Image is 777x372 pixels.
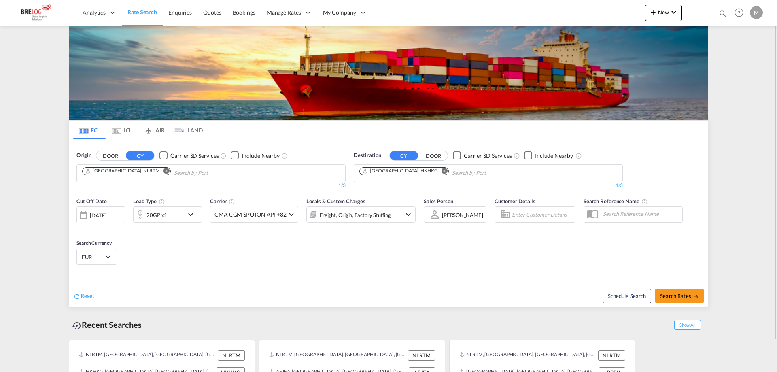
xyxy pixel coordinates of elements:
div: Help [732,6,750,20]
md-select: Sales Person: Markus Lange [441,209,484,221]
span: Locals & Custom Charges [306,198,365,204]
div: [DATE] [76,206,125,223]
div: NLRTM, Rotterdam, Netherlands, Western Europe, Europe [459,350,596,361]
span: Destination [354,151,381,159]
md-checkbox: Checkbox No Ink [524,151,573,160]
div: Rotterdam, NLRTM [85,168,160,174]
span: Manage Rates [267,9,301,17]
div: Freight Origin Factory Stuffing [320,209,391,221]
span: Origin [76,151,91,159]
span: New [648,9,679,15]
div: NLRTM [408,350,435,361]
div: Press delete to remove this chip. [85,168,161,174]
input: Enter Customer Details [512,208,573,221]
div: [DATE] [90,212,106,219]
div: Carrier SD Services [170,152,219,160]
div: 20GP x1icon-chevron-down [133,206,202,223]
span: Search Rates [660,293,699,299]
md-pagination-wrapper: Use the left and right arrow keys to navigate between tabs [73,121,203,139]
span: Rate Search [127,9,157,15]
span: Sales Person [424,198,453,204]
md-tab-item: AIR [138,121,170,139]
md-select: Select Currency: € EUREuro [81,251,113,263]
div: [PERSON_NAME] [442,212,483,218]
span: Carrier [210,198,235,204]
button: Note: By default Schedule search will only considerorigin ports, destination ports and cut off da... [603,289,651,303]
span: Search Currency [76,240,112,246]
div: Freight Origin Factory Stuffingicon-chevron-down [306,206,416,223]
div: icon-magnify [718,9,727,21]
div: OriginDOOR CY Checkbox No InkUnchecked: Search for CY (Container Yard) services for all selected ... [69,139,708,307]
input: Chips input. [174,167,251,180]
md-datepicker: Select [76,223,83,234]
button: icon-plus 400-fgNewicon-chevron-down [645,5,682,21]
span: My Company [323,9,356,17]
md-icon: Unchecked: Search for CY (Container Yard) services for all selected carriers.Checked : Search for... [220,153,227,159]
button: CY [126,151,154,160]
div: Recent Searches [69,316,145,334]
md-icon: icon-backup-restore [72,321,82,331]
md-icon: Your search will be saved by the below given name [641,198,648,205]
span: Enquiries [168,9,192,16]
md-tab-item: LCL [106,121,138,139]
img: LCL+%26+FCL+BACKGROUND.png [69,26,708,120]
button: CY [390,151,418,160]
md-icon: icon-information-outline [159,198,165,205]
span: Bookings [233,9,255,16]
md-icon: icon-arrow-right [693,294,699,300]
md-icon: icon-plus 400-fg [648,7,658,17]
div: 20GP x1 [146,209,167,221]
div: icon-refreshReset [73,292,94,301]
md-chips-wrap: Chips container. Use arrow keys to select chips. [358,165,532,180]
div: 1/3 [76,182,346,189]
md-chips-wrap: Chips container. Use arrow keys to select chips. [81,165,254,180]
button: DOOR [96,151,125,160]
md-icon: icon-refresh [73,293,81,300]
span: Load Type [133,198,165,204]
md-icon: Unchecked: Ignores neighbouring ports when fetching rates.Checked : Includes neighbouring ports w... [575,153,582,159]
input: Chips input. [452,167,529,180]
md-icon: icon-magnify [718,9,727,18]
button: Remove [158,168,170,176]
md-checkbox: Checkbox No Ink [453,151,512,160]
span: Analytics [83,9,106,17]
span: Help [732,6,746,19]
span: Reset [81,292,94,299]
div: Carrier SD Services [464,152,512,160]
md-icon: icon-chevron-down [669,7,679,17]
md-tab-item: FCL [73,121,106,139]
md-icon: Unchecked: Search for CY (Container Yard) services for all selected carriers.Checked : Search for... [514,153,520,159]
div: NLRTM [598,350,625,361]
button: Search Ratesicon-arrow-right [655,289,704,303]
button: Remove [436,168,448,176]
md-icon: icon-airplane [144,125,153,132]
div: NLRTM, Rotterdam, Netherlands, Western Europe, Europe [269,350,406,361]
div: 1/3 [354,182,623,189]
md-icon: icon-chevron-down [186,210,200,219]
span: Search Reference Name [584,198,648,204]
div: NLRTM, Rotterdam, Netherlands, Western Europe, Europe [79,350,216,361]
input: Search Reference Name [599,208,682,220]
div: Include Nearby [535,152,573,160]
div: Press delete to remove this chip. [362,168,439,174]
span: EUR [82,253,104,261]
div: M [750,6,763,19]
span: CMA CGM SPOTON API +82 [214,210,287,219]
img: daae70a0ee2511ecb27c1fb462fa6191.png [12,4,67,22]
md-icon: icon-chevron-down [403,210,413,219]
span: Show All [674,320,701,330]
span: Cut Off Date [76,198,107,204]
md-icon: Unchecked: Ignores neighbouring ports when fetching rates.Checked : Includes neighbouring ports w... [281,153,288,159]
div: Hong Kong, HKHKG [362,168,438,174]
md-checkbox: Checkbox No Ink [231,151,280,160]
md-tab-item: LAND [170,121,203,139]
span: Customer Details [495,198,535,204]
md-checkbox: Checkbox No Ink [159,151,219,160]
button: DOOR [419,151,448,160]
div: Include Nearby [242,152,280,160]
div: NLRTM [218,350,245,361]
span: Quotes [203,9,221,16]
md-icon: The selected Trucker/Carrierwill be displayed in the rate results If the rates are from another f... [229,198,235,205]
